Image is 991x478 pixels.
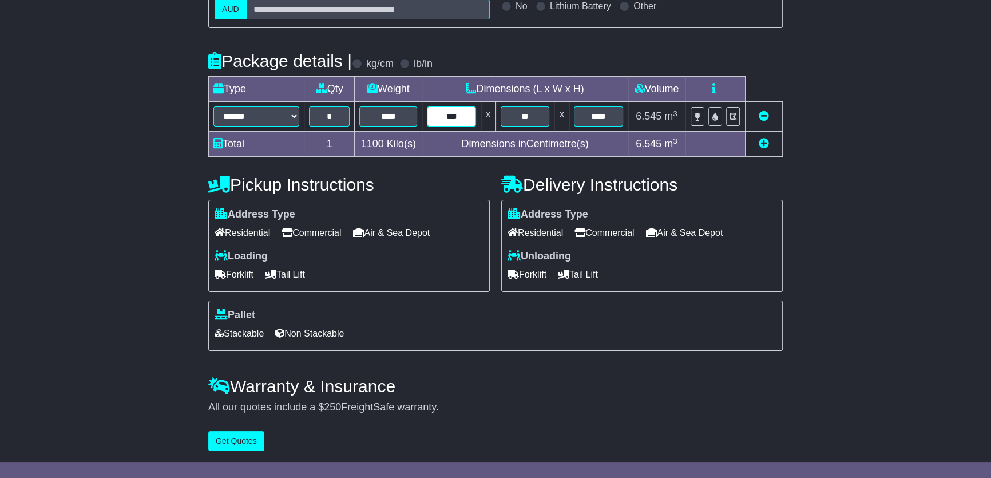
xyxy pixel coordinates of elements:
label: Pallet [215,309,255,322]
td: Type [209,77,304,102]
label: Address Type [508,208,588,221]
a: Add new item [759,138,769,149]
sup: 3 [673,137,677,145]
label: lb/in [414,58,433,70]
span: Commercial [574,224,634,242]
span: 1100 [361,138,384,149]
h4: Warranty & Insurance [208,377,783,396]
td: x [481,102,495,132]
label: Unloading [508,250,571,263]
h4: Delivery Instructions [501,175,783,194]
span: 250 [324,401,341,413]
span: 6.545 [636,138,661,149]
span: Forklift [508,266,546,283]
span: Residential [508,224,563,242]
td: Dimensions (L x W x H) [422,77,628,102]
span: Non Stackable [275,325,344,342]
span: Air & Sea Depot [646,224,723,242]
label: kg/cm [366,58,394,70]
td: Dimensions in Centimetre(s) [422,132,628,157]
span: Commercial [282,224,341,242]
label: Address Type [215,208,295,221]
td: x [554,102,569,132]
span: Tail Lift [265,266,305,283]
h4: Pickup Instructions [208,175,490,194]
td: Qty [304,77,355,102]
span: Stackable [215,325,264,342]
td: Volume [628,77,685,102]
h4: Package details | [208,52,352,70]
span: Residential [215,224,270,242]
span: m [664,110,677,122]
td: Total [209,132,304,157]
sup: 3 [673,109,677,118]
label: No [516,1,527,11]
a: Remove this item [759,110,769,122]
label: Lithium Battery [550,1,611,11]
label: Other [633,1,656,11]
span: Tail Lift [558,266,598,283]
span: 6.545 [636,110,661,122]
td: 1 [304,132,355,157]
span: m [664,138,677,149]
td: Weight [355,77,422,102]
button: Get Quotes [208,431,264,451]
label: Loading [215,250,268,263]
td: Kilo(s) [355,132,422,157]
div: All our quotes include a $ FreightSafe warranty. [208,401,783,414]
span: Forklift [215,266,253,283]
span: Air & Sea Depot [353,224,430,242]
